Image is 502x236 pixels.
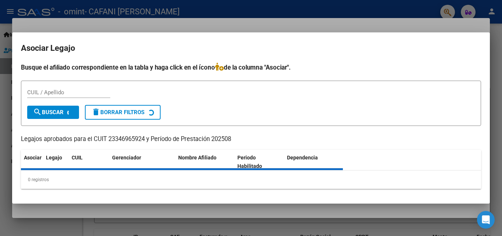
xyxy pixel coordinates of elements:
[21,41,481,55] h2: Asociar Legajo
[33,108,42,116] mat-icon: search
[46,155,62,161] span: Legajo
[43,150,69,174] datatable-header-cell: Legajo
[21,170,481,189] div: 0 registros
[21,63,481,72] h4: Busque el afiliado correspondiente en la tabla y haga click en el ícono de la columna "Asociar".
[21,150,43,174] datatable-header-cell: Asociar
[109,150,175,174] datatable-header-cell: Gerenciador
[85,105,161,120] button: Borrar Filtros
[112,155,141,161] span: Gerenciador
[284,150,343,174] datatable-header-cell: Dependencia
[21,135,481,144] p: Legajos aprobados para el CUIT 23346965924 y Período de Prestación 202508
[234,150,284,174] datatable-header-cell: Periodo Habilitado
[92,109,144,116] span: Borrar Filtros
[178,155,216,161] span: Nombre Afiliado
[33,109,64,116] span: Buscar
[27,106,79,119] button: Buscar
[69,150,109,174] datatable-header-cell: CUIL
[175,150,234,174] datatable-header-cell: Nombre Afiliado
[72,155,83,161] span: CUIL
[237,155,262,169] span: Periodo Habilitado
[92,108,100,116] mat-icon: delete
[287,155,318,161] span: Dependencia
[477,211,495,229] div: Open Intercom Messenger
[24,155,42,161] span: Asociar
